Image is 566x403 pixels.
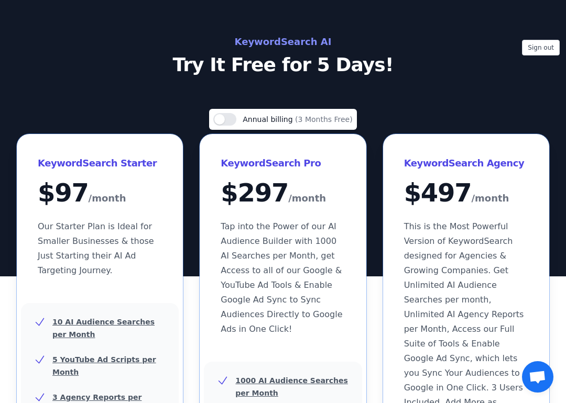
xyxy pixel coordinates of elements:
[38,180,162,207] div: $ 97
[221,180,345,207] div: $ 297
[404,180,528,207] div: $ 497
[295,115,353,124] span: (3 Months Free)
[221,221,342,334] span: Tap into the Power of our AI Audience Builder with 1000 AI Searches per Month, get Access to all ...
[243,115,295,124] span: Annual billing
[52,318,155,339] u: 10 AI Audience Searches per Month
[221,155,345,172] h3: KeywordSearch Pro
[48,33,518,50] h2: KeywordSearch AI
[404,155,528,172] h3: KeywordSearch Agency
[522,40,560,55] button: Sign out
[288,190,326,207] span: /month
[38,155,162,172] h3: KeywordSearch Starter
[89,190,126,207] span: /month
[522,361,553,393] a: Open chat
[235,376,348,397] u: 1000 AI Audience Searches per Month
[52,355,156,376] u: 5 YouTube Ad Scripts per Month
[48,54,518,75] p: Try It Free for 5 Days!
[38,221,154,275] span: Our Starter Plan is Ideal for Smaller Businesses & those Just Starting their AI Ad Targeting Jour...
[471,190,509,207] span: /month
